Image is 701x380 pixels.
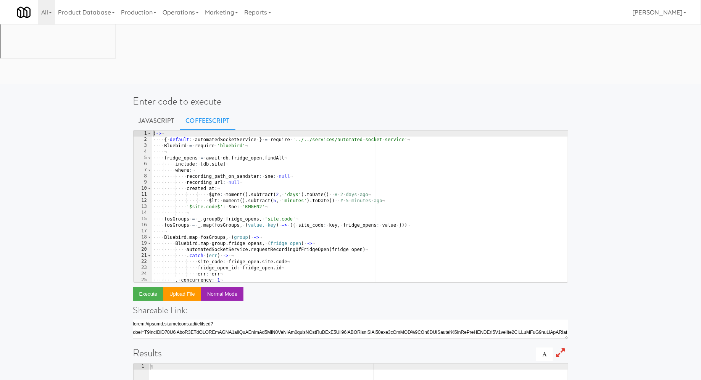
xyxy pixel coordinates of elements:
img: Micromart [17,6,31,19]
div: 2 [134,137,152,143]
div: 10 [134,185,152,192]
div: 3 [134,143,152,149]
div: 18 [134,234,152,240]
h1: Results [133,348,568,359]
a: CoffeeScript [180,111,235,130]
h1: Enter code to execute [133,96,568,107]
div: 6 [134,161,152,167]
div: 7 [134,167,152,173]
div: 12 [134,198,152,204]
div: 25 [134,277,152,283]
div: 13 [134,204,152,210]
div: 4 [134,149,152,155]
textarea: lorem://ipsumd.sitametcons.adi/elitsed?doei=T9IncIDiD70U6lAboR3ETdOLOREmAGNA1alIQuAEnImAd5MiN0VeN... [133,320,568,339]
div: 9 [134,179,152,185]
div: 5 [134,155,152,161]
div: 17 [134,228,152,234]
div: 15 [134,216,152,222]
a: Javascript [133,111,180,130]
div: 24 [134,271,152,277]
div: 22 [134,259,152,265]
button: Normal Mode [201,287,243,301]
div: 21 [134,253,152,259]
div: 20 [134,246,152,253]
div: 23 [134,265,152,271]
div: 11 [134,192,152,198]
button: Upload file [163,287,201,301]
div: 8 [134,173,152,179]
h4: Shareable Link: [133,305,568,315]
div: 1 [134,130,152,137]
div: 16 [134,222,152,228]
div: 19 [134,240,152,246]
div: 14 [134,210,152,216]
div: 1 [134,364,149,370]
button: Execute [133,287,164,301]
